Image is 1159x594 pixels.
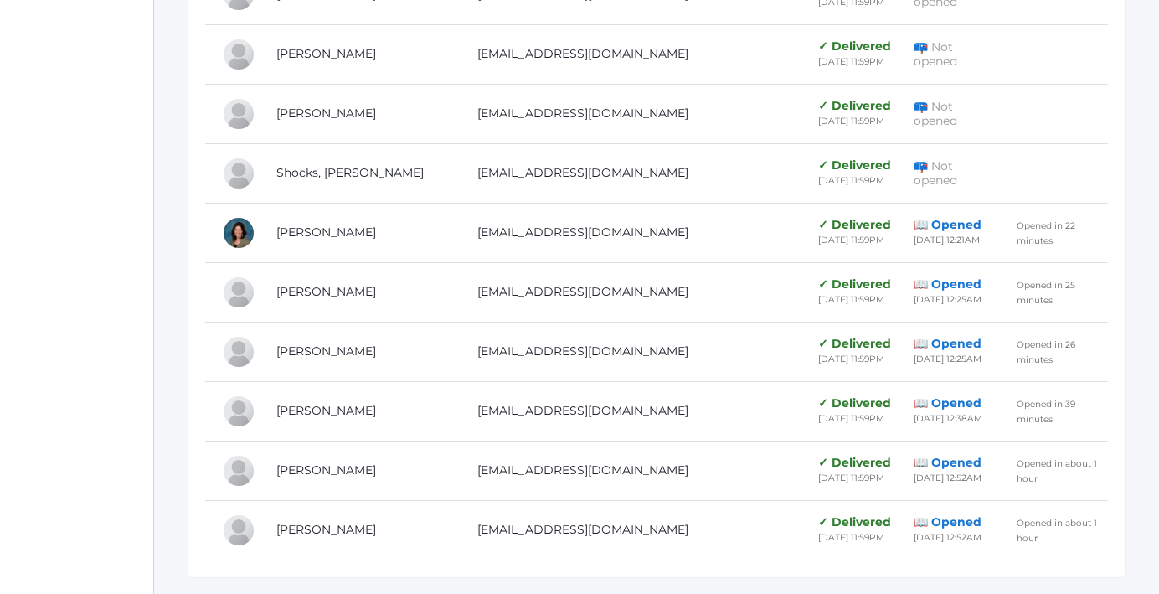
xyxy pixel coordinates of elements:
small: [DATE] 11:59PM [818,175,884,186]
span: ✓ Delivered [818,514,891,529]
small: [DATE] 11:59PM [818,354,884,364]
small: Opened in 39 minutes [1017,399,1075,425]
div: Josh Gregg [222,454,255,488]
small: Opened in 25 minutes [1017,280,1075,306]
small: [DATE] 12:38AM [914,413,982,424]
td: [EMAIL_ADDRESS][DOMAIN_NAME] [461,24,801,84]
small: [DATE] 12:52AM [914,532,981,543]
div: Amanda Intlekofer [222,335,255,369]
span: 📖 Opened [914,455,981,470]
span: 📪 Not opened [914,99,957,128]
span: ✓ Delivered [818,395,891,411]
span: ✓ Delivered [818,276,891,292]
small: [DATE] 12:21AM [914,235,980,245]
td: [EMAIL_ADDRESS][DOMAIN_NAME] [461,143,801,203]
span: 📖 Opened [914,336,981,351]
td: [EMAIL_ADDRESS][DOMAIN_NAME] [461,441,801,500]
small: [DATE] 12:25AM [914,294,981,305]
div: Mikayla Shocks [222,157,255,190]
a: Shocks, [PERSON_NAME] [276,165,424,180]
div: Greg Sigwing [222,395,255,428]
small: [DATE] 11:59PM [818,532,884,543]
a: [PERSON_NAME] [276,343,376,359]
td: [EMAIL_ADDRESS][DOMAIN_NAME] [461,381,801,441]
div: Kate Gregg [222,514,255,547]
a: [PERSON_NAME] [276,284,376,299]
small: Opened in 26 minutes [1017,339,1075,365]
a: [PERSON_NAME] [276,225,376,240]
td: [EMAIL_ADDRESS][DOMAIN_NAME] [461,84,801,143]
small: [DATE] 12:25AM [914,354,981,364]
small: Opened in 22 minutes [1017,220,1075,246]
div: Rheanna Noyes [222,216,255,250]
span: 📖 Opened [914,217,981,232]
span: ✓ Delivered [818,98,891,113]
a: [PERSON_NAME] [276,462,376,478]
div: Scott Watters [222,276,255,309]
small: Opened in about 1 hour [1017,458,1097,484]
small: [DATE] 11:59PM [818,413,884,424]
span: 📖 Opened [914,395,981,411]
td: [EMAIL_ADDRESS][DOMAIN_NAME] [461,262,801,322]
div: Shady Henry [222,97,255,131]
td: [EMAIL_ADDRESS][DOMAIN_NAME] [461,322,801,381]
a: [PERSON_NAME] [276,106,376,121]
a: [PERSON_NAME] [276,403,376,418]
span: 📖 Opened [914,514,981,529]
small: [DATE] 12:52AM [914,473,981,483]
small: [DATE] 11:59PM [818,56,884,67]
small: [DATE] 11:59PM [818,235,884,245]
small: Opened in about 1 hour [1017,518,1097,544]
td: [EMAIL_ADDRESS][DOMAIN_NAME] [461,500,801,560]
small: [DATE] 11:59PM [818,473,884,483]
div: Chris Wallock [222,38,255,71]
span: ✓ Delivered [818,39,891,54]
a: [PERSON_NAME] [276,46,376,61]
span: ✓ Delivered [818,455,891,470]
span: ✓ Delivered [818,217,891,232]
span: 📖 Opened [914,276,981,292]
span: 📪 Not opened [914,39,957,69]
small: [DATE] 11:59PM [818,294,884,305]
small: [DATE] 11:59PM [818,116,884,127]
span: 📪 Not opened [914,158,957,188]
span: ✓ Delivered [818,336,891,351]
a: [PERSON_NAME] [276,522,376,537]
td: [EMAIL_ADDRESS][DOMAIN_NAME] [461,203,801,262]
span: ✓ Delivered [818,158,891,173]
